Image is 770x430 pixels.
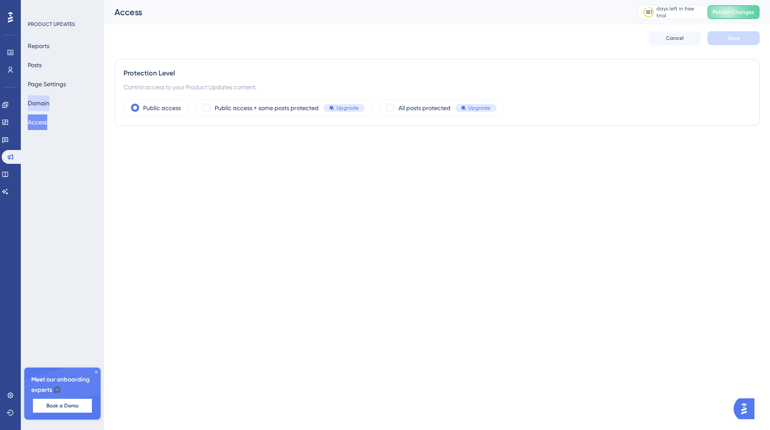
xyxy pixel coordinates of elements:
[28,76,66,92] button: Page Settings
[114,6,617,18] div: Access
[646,9,652,16] div: 181
[649,31,701,45] button: Cancel
[46,402,78,409] span: Book a Demo
[28,114,47,130] button: Access
[31,375,94,395] span: Meet our onboarding experts 🎧
[124,68,750,78] div: Protection Level
[215,103,319,113] span: Public access + some posts protected
[28,21,75,28] div: PRODUCT UPDATES
[656,5,705,19] div: days left in free trial
[734,396,760,422] iframe: UserGuiding AI Assistant Launcher
[666,35,684,42] span: Cancel
[398,103,450,113] span: All posts protected
[728,35,740,42] span: Save
[143,103,181,113] label: Public access
[28,95,49,111] button: Domain
[28,57,42,73] button: Posts
[708,31,760,45] button: Save
[28,38,49,54] button: Reports
[468,104,490,111] span: Upgrade
[124,82,750,92] div: Control access to your Product Updates content.
[713,9,754,16] span: Publish Changes
[33,399,92,413] button: Book a Demo
[336,104,359,111] span: Upgrade
[708,5,760,19] button: Publish Changes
